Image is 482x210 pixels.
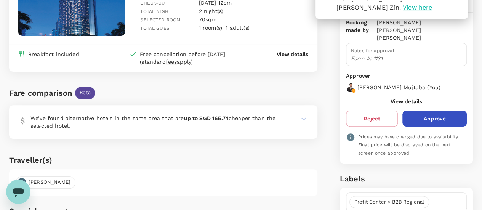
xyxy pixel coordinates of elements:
[350,199,429,206] span: Profit Center > B2B Regional
[402,111,467,127] button: Approve
[346,111,398,127] button: Reject
[140,0,168,6] span: Check-out
[184,115,228,121] b: up to SGD 165.74
[351,55,462,62] p: Form #: 1131
[6,180,30,204] iframe: Button to launch messaging window
[199,7,224,15] p: 2 night(s)
[166,59,177,65] span: fees
[346,83,355,92] img: avatar-688dc3ae75335.png
[346,19,377,42] p: Booking made by
[28,50,79,58] div: Breakfast included
[340,173,473,185] h6: Labels
[30,114,281,130] p: We’ve found alternative hotels in the same area that are cheaper than the selected hotel.
[346,72,467,80] p: Approver
[140,17,180,22] span: Selected room
[403,4,432,11] span: View here
[17,178,26,187] div: SK
[277,50,308,58] button: View details
[75,89,95,96] span: Beta
[24,179,75,186] span: [PERSON_NAME]
[377,19,467,42] p: [PERSON_NAME] [PERSON_NAME] [PERSON_NAME]
[199,16,217,23] p: 70sqm
[358,134,459,156] span: Prices may have changed due to availability. Final price will be displayed on the next screen onc...
[140,26,172,31] span: Total guest
[140,50,247,66] div: Free cancellation before [DATE] (standard apply)
[9,87,72,99] div: Fare comparison
[357,83,440,91] p: [PERSON_NAME] Mujtaba ( You )
[185,10,192,24] div: :
[351,48,394,53] span: Notes for approval
[199,24,250,32] p: 1 room(s), 1 adult(s)
[391,98,422,104] button: View details
[140,9,171,14] span: Total night
[185,1,192,16] div: :
[9,154,317,166] h6: Traveller(s)
[185,18,192,32] div: :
